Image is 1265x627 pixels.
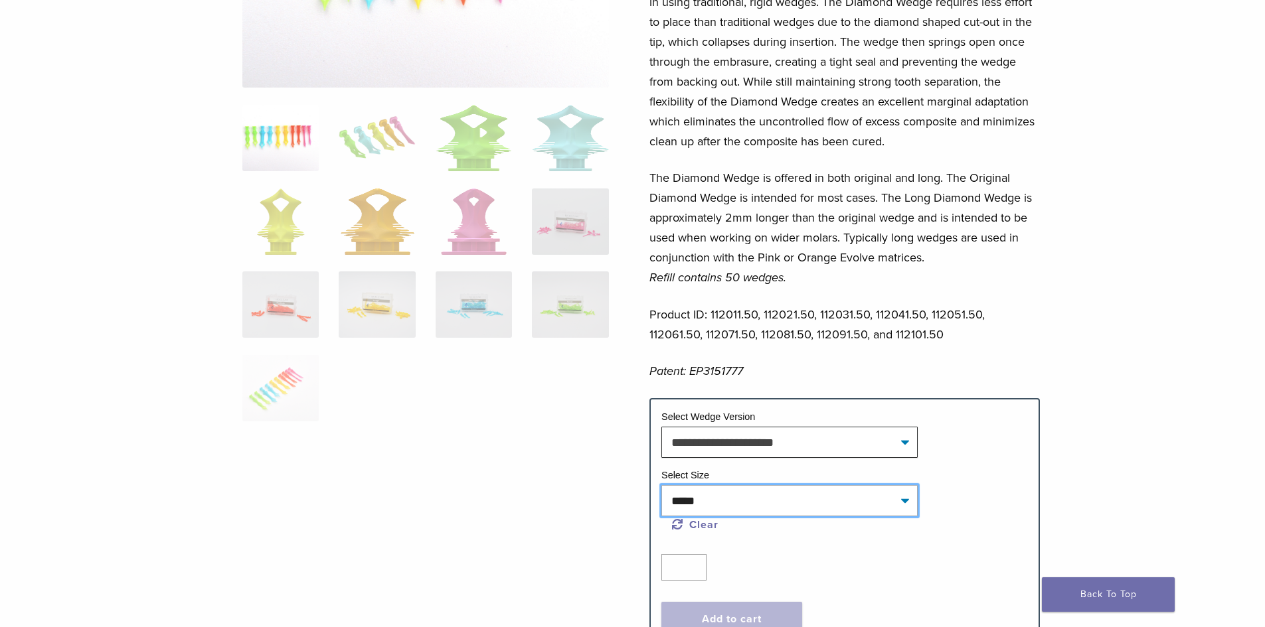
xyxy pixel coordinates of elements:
p: Product ID: 112011.50, 112021.50, 112031.50, 112041.50, 112051.50, 112061.50, 112071.50, 112081.5... [649,305,1040,344]
img: DSC_0187_v3-1920x1218-1-324x324.png [242,105,319,171]
a: Clear [672,518,718,531]
img: Diamond Wedge and Long Diamond Wedge - Image 7 [441,188,507,255]
label: Select Size [661,470,709,480]
em: Patent: EP3151777 [649,364,743,378]
img: Diamond Wedge and Long Diamond Wedge - Image 3 [436,105,512,171]
img: Diamond Wedge and Long Diamond Wedge - Image 13 [242,355,319,421]
img: Diamond Wedge and Long Diamond Wedge - Image 11 [436,271,512,338]
em: Refill contains 50 wedges. [649,270,786,285]
img: Diamond Wedge and Long Diamond Wedge - Image 6 [341,188,414,255]
img: Diamond Wedge and Long Diamond Wedge - Image 5 [257,188,305,255]
img: Diamond Wedge and Long Diamond Wedge - Image 8 [532,188,608,255]
p: The Diamond Wedge is offered in both original and long. The Original Diamond Wedge is intended fo... [649,168,1040,287]
label: Select Wedge Version [661,411,755,422]
img: Diamond Wedge and Long Diamond Wedge - Image 9 [242,271,319,338]
img: Diamond Wedge and Long Diamond Wedge - Image 2 [339,105,415,171]
img: Diamond Wedge and Long Diamond Wedge - Image 12 [532,271,608,338]
img: Diamond Wedge and Long Diamond Wedge - Image 4 [532,105,608,171]
a: Back To Top [1042,577,1175,612]
img: Diamond Wedge and Long Diamond Wedge - Image 10 [339,271,415,338]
